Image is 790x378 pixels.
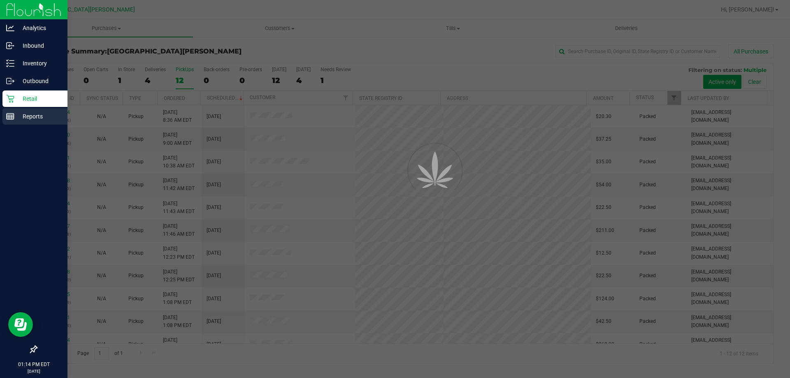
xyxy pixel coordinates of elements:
[6,112,14,121] inline-svg: Reports
[14,76,64,86] p: Outbound
[6,77,14,85] inline-svg: Outbound
[14,94,64,104] p: Retail
[6,95,14,103] inline-svg: Retail
[6,59,14,67] inline-svg: Inventory
[8,312,33,337] iframe: Resource center
[14,58,64,68] p: Inventory
[14,41,64,51] p: Inbound
[6,24,14,32] inline-svg: Analytics
[14,23,64,33] p: Analytics
[14,111,64,121] p: Reports
[4,361,64,368] p: 01:14 PM EDT
[4,368,64,374] p: [DATE]
[6,42,14,50] inline-svg: Inbound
